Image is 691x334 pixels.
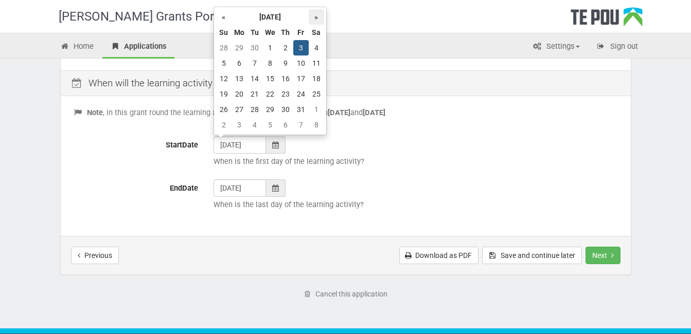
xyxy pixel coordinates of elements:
td: 3 [232,117,247,133]
th: Th [278,25,293,40]
td: 5 [262,117,278,133]
td: 6 [232,55,247,71]
b: [DATE] [363,108,385,117]
button: Previous step [71,247,119,264]
div: Te Pou Logo [571,7,643,33]
a: Sign out [589,36,646,59]
div: When will the learning activity take place? [61,70,631,97]
th: Sa [309,25,324,40]
th: [DATE] [232,9,309,25]
td: 18 [309,71,324,86]
td: 24 [293,86,309,102]
th: We [262,25,278,40]
td: 9 [278,55,293,71]
td: 25 [309,86,324,102]
input: dd/mm/yyyy [214,136,266,154]
td: 28 [247,102,262,117]
td: 2 [278,40,293,55]
button: Next step [586,247,621,264]
td: 8 [309,117,324,133]
td: 14 [247,71,262,86]
td: 17 [293,71,309,86]
a: Home [52,36,102,59]
td: 6 [278,117,293,133]
td: 12 [216,71,232,86]
td: 15 [262,71,278,86]
td: 4 [309,40,324,55]
td: 1 [309,102,324,117]
td: 19 [216,86,232,102]
a: Settings [525,36,588,59]
td: 16 [278,71,293,86]
td: 11 [309,55,324,71]
td: 7 [247,55,262,71]
td: 29 [262,102,278,117]
a: Download as PDF [399,247,479,264]
a: Applications [102,36,174,59]
td: 29 [232,40,247,55]
th: Tu [247,25,262,40]
th: » [309,9,324,25]
th: « [216,9,232,25]
b: Note [87,108,103,117]
button: Save and continue later [482,247,582,264]
td: 8 [262,55,278,71]
td: 30 [247,40,262,55]
td: 31 [293,102,309,117]
td: 28 [216,40,232,55]
td: 20 [232,86,247,102]
td: 1 [262,40,278,55]
p: When is the first day of the learning activity? [214,156,618,167]
td: 21 [247,86,262,102]
span: StartDate [166,140,198,150]
td: 23 [278,86,293,102]
th: Su [216,25,232,40]
p: , in this grant round the learning activity must commence between and [74,107,618,118]
b: [DATE] [328,108,350,117]
td: 27 [232,102,247,117]
td: 13 [232,71,247,86]
span: EndDate [170,183,198,193]
td: 22 [262,86,278,102]
td: 5 [216,55,232,71]
td: 10 [293,55,309,71]
td: 7 [293,117,309,133]
a: Cancel this application [297,285,394,303]
td: 4 [247,117,262,133]
td: 30 [278,102,293,117]
td: 2 [216,117,232,133]
th: Mo [232,25,247,40]
td: 3 [293,40,309,55]
input: dd/mm/yyyy [214,179,266,197]
th: Fr [293,25,309,40]
p: When is the last day of the learning activity? [214,199,618,210]
td: 26 [216,102,232,117]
